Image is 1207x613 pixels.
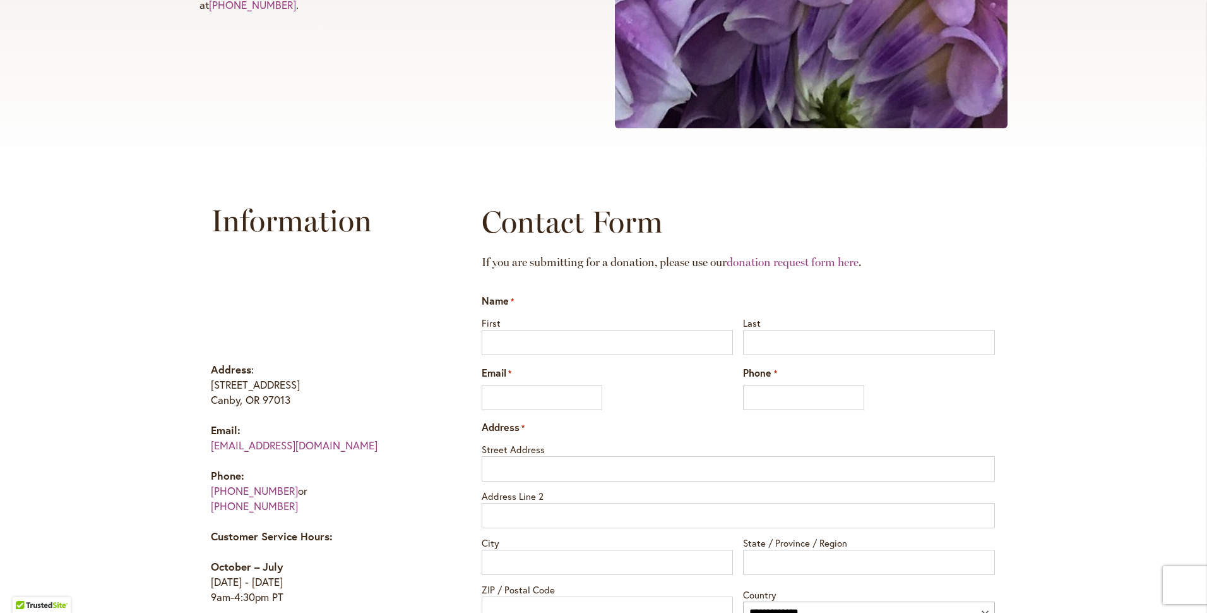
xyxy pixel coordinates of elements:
[482,420,525,435] legend: Address
[482,203,995,241] h2: Contact Form
[211,438,378,452] a: [EMAIL_ADDRESS][DOMAIN_NAME]
[482,533,734,550] label: City
[211,468,244,483] strong: Phone:
[211,468,432,514] p: or
[482,487,995,503] label: Address Line 2
[211,362,432,408] p: : [STREET_ADDRESS] Canby, OR 97013
[211,202,432,240] h2: Information
[743,533,995,550] label: State / Province / Region
[211,423,241,437] strong: Email:
[211,362,251,377] strong: Address
[482,243,995,281] h2: If you are submitting for a donation, please use our .
[727,255,859,269] a: donation request form here
[211,483,298,498] a: [PHONE_NUMBER]
[211,529,333,543] strong: Customer Service Hours:
[211,255,432,349] iframe: Swan Island Dahlias on Google Maps
[743,366,776,380] label: Phone
[211,559,283,574] strong: October – July
[482,313,734,330] label: First
[211,499,298,513] a: [PHONE_NUMBER]
[211,559,432,605] p: [DATE] - [DATE] 9am-4:30pm PT
[482,294,514,308] legend: Name
[482,440,995,456] label: Street Address
[482,366,511,380] label: Email
[743,313,995,330] label: Last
